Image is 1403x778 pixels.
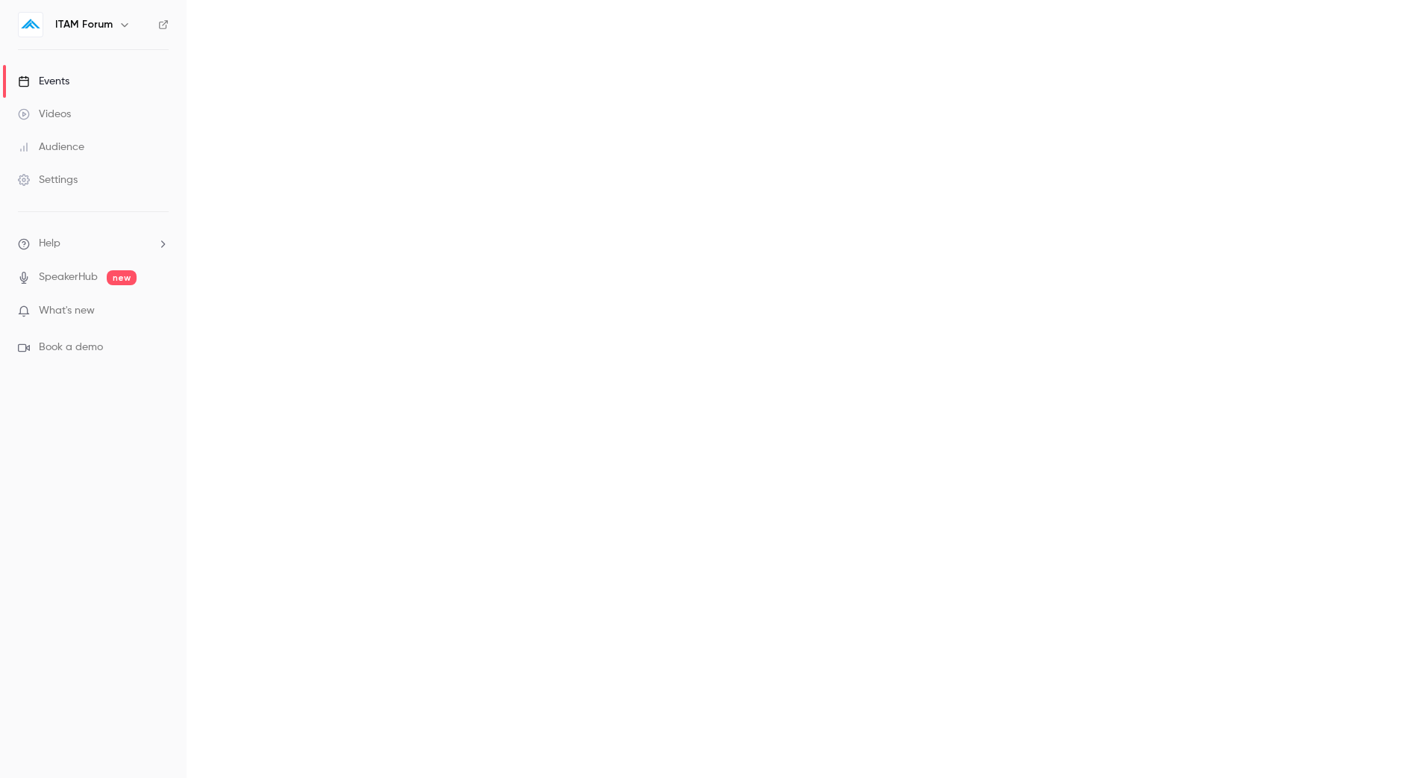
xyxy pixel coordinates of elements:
[107,270,137,285] span: new
[39,270,98,285] a: SpeakerHub
[18,107,71,122] div: Videos
[18,236,169,252] li: help-dropdown-opener
[39,340,103,355] span: Book a demo
[18,140,84,155] div: Audience
[55,17,113,32] h6: ITAM Forum
[39,303,95,319] span: What's new
[39,236,60,252] span: Help
[18,74,69,89] div: Events
[18,172,78,187] div: Settings
[19,13,43,37] img: ITAM Forum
